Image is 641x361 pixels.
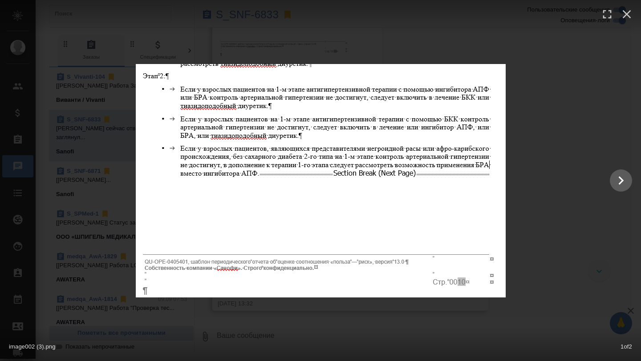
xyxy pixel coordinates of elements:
[597,4,617,24] button: Enter fullscreen (f)
[9,343,56,350] span: image002 (3).png
[136,64,506,297] img: image002 (3).png
[617,4,637,24] button: Close (esc)
[610,169,632,192] button: Show slide 2 of 2
[621,341,632,352] span: 1 of 2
